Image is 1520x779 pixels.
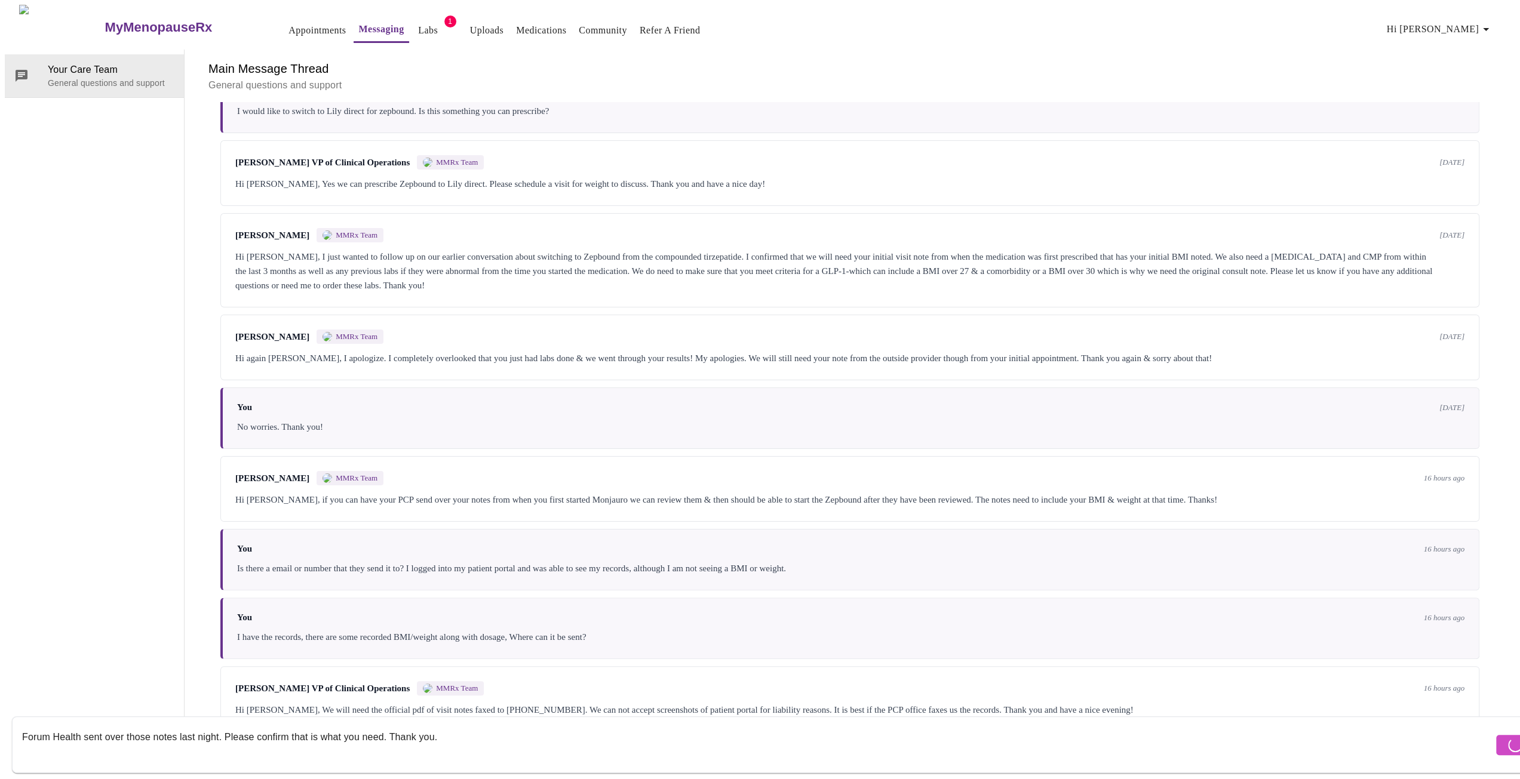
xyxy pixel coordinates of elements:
[579,22,627,39] a: Community
[465,19,509,42] button: Uploads
[235,177,1464,191] div: Hi [PERSON_NAME], Yes we can prescribe Zepbound to Lily direct. Please schedule a visit for weigh...
[22,725,1493,763] textarea: Send a message about your appointment
[288,22,346,39] a: Appointments
[1439,403,1464,412] span: [DATE]
[423,158,432,167] img: MMRX
[409,19,447,42] button: Labs
[354,17,409,43] button: Messaging
[208,78,1491,93] p: General questions and support
[336,332,377,341] span: MMRx Team
[336,473,377,483] span: MMRx Team
[511,19,571,42] button: Medications
[1439,332,1464,341] span: [DATE]
[237,630,1464,644] div: I have the records, there are some recorded BMI/weight along with dosage, Where can it be sent?
[444,16,456,27] span: 1
[323,230,332,240] img: MMRX
[235,683,410,694] span: [PERSON_NAME] VP of Clinical Operations
[235,250,1464,292] div: Hi [PERSON_NAME], I just wanted to follow up on our earlier conversation about switching to Zepbo...
[470,22,504,39] a: Uploads
[640,22,701,39] a: Refer a Friend
[237,544,252,554] span: You
[105,20,213,35] h3: MyMenopauseRx
[235,351,1464,365] div: Hi again [PERSON_NAME], I apologize. I completely overlooked that you just had labs done & we wen...
[235,158,410,168] span: [PERSON_NAME] VP of Clinical Operations
[1423,473,1464,483] span: 16 hours ago
[336,230,377,240] span: MMRx Team
[323,332,332,341] img: MMRX
[237,420,1464,434] div: No worries. Thank you!
[1439,158,1464,167] span: [DATE]
[1423,613,1464,623] span: 16 hours ago
[436,683,478,693] span: MMRx Team
[436,158,478,167] span: MMRx Team
[235,703,1464,717] div: Hi [PERSON_NAME], We will need the official pdf of visit notes faxed to [PHONE_NUMBER]. We can no...
[235,492,1464,507] div: Hi [PERSON_NAME], if you can have your PCP send over your notes from when you first started Monja...
[1439,230,1464,240] span: [DATE]
[235,332,309,342] span: [PERSON_NAME]
[48,63,174,77] span: Your Care Team
[423,683,432,693] img: MMRX
[48,77,174,89] p: General questions and support
[574,19,632,42] button: Community
[1423,544,1464,554] span: 16 hours ago
[237,561,1464,575] div: Is there a email or number that they send it to? I logged into my patient portal and was able to ...
[516,22,566,39] a: Medications
[635,19,705,42] button: Refer a Friend
[418,22,438,39] a: Labs
[19,5,103,50] img: MyMenopauseRx Logo
[1423,683,1464,693] span: 16 hours ago
[235,473,309,484] span: [PERSON_NAME]
[237,402,252,412] span: You
[237,612,252,623] span: You
[103,7,260,48] a: MyMenopauseRx
[323,473,332,483] img: MMRX
[5,54,184,97] div: Your Care TeamGeneral questions and support
[237,104,1464,118] div: I would like to switch to Lily direct for zepbound. Is this something you can prescribe?
[1387,21,1493,38] span: Hi [PERSON_NAME]
[235,230,309,241] span: [PERSON_NAME]
[1382,17,1498,41] button: Hi [PERSON_NAME]
[284,19,351,42] button: Appointments
[358,21,404,38] a: Messaging
[208,59,1491,78] h6: Main Message Thread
